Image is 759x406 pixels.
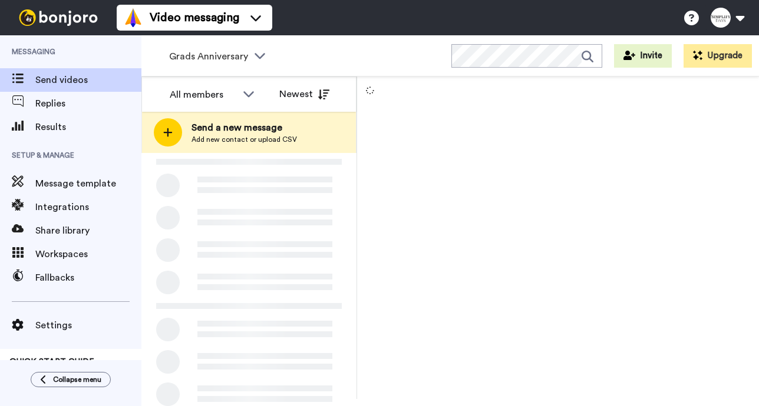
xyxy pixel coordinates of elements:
span: Fallbacks [35,271,141,285]
span: Replies [35,96,141,111]
span: Collapse menu [53,375,101,384]
img: bj-logo-header-white.svg [14,9,103,26]
img: vm-color.svg [124,8,143,27]
span: QUICK START GUIDE [9,358,94,366]
button: Newest [270,82,338,106]
button: Invite [614,44,672,68]
span: Message template [35,177,141,191]
span: Share library [35,224,141,238]
button: Collapse menu [31,372,111,387]
div: All members [170,88,237,102]
span: Add new contact or upload CSV [192,135,297,144]
span: Integrations [35,200,141,214]
button: Upgrade [684,44,752,68]
span: Settings [35,318,141,332]
span: Results [35,120,141,134]
span: Video messaging [150,9,239,26]
span: Send videos [35,73,141,87]
span: Workspaces [35,247,141,261]
span: Send a new message [192,121,297,135]
span: Grads Anniversary [169,49,248,64]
